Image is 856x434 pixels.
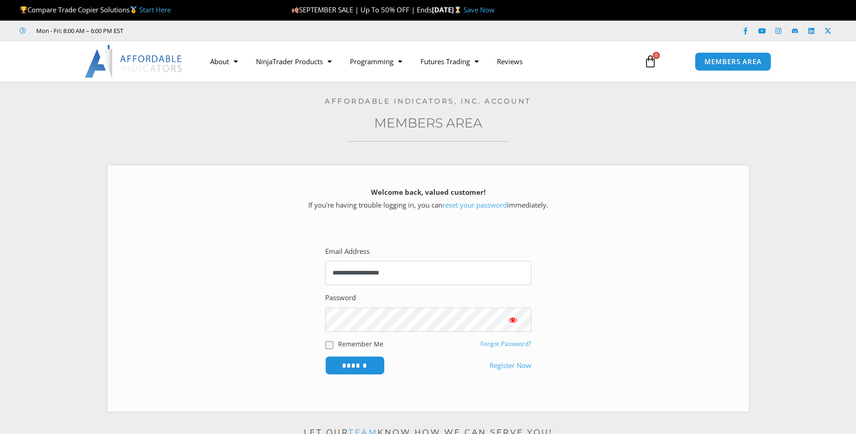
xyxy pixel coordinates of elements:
a: Start Here [139,5,171,14]
button: Show password [495,308,531,332]
img: ⌛ [454,6,461,13]
span: Compare Trade Copier Solutions [20,5,171,14]
img: 🥇 [130,6,137,13]
a: Save Now [463,5,495,14]
a: Reviews [488,51,532,72]
a: Programming [341,51,411,72]
nav: Menu [201,51,633,72]
iframe: Customer reviews powered by Trustpilot [136,26,273,35]
a: reset your password [442,200,507,209]
label: Remember Me [338,339,383,349]
a: About [201,51,247,72]
img: 🏆 [20,6,27,13]
a: Affordable Indicators, Inc. Account [325,97,531,105]
strong: Welcome back, valued customer! [371,187,485,197]
a: NinjaTrader Products [247,51,341,72]
a: Forgot Password? [480,340,531,348]
img: LogoAI | Affordable Indicators – NinjaTrader [85,45,183,78]
a: Futures Trading [411,51,488,72]
a: 0 [630,48,671,75]
img: 🍂 [292,6,299,13]
strong: [DATE] [432,5,463,14]
span: Mon - Fri: 8:00 AM – 6:00 PM EST [34,25,123,36]
label: Password [325,291,356,304]
a: MEMBERS AREA [695,52,771,71]
span: SEPTEMBER SALE | Up To 50% OFF | Ends [291,5,431,14]
span: 0 [653,52,660,59]
a: Register Now [490,359,531,372]
span: MEMBERS AREA [704,58,762,65]
p: If you’re having trouble logging in, you can immediately. [124,186,733,212]
a: Members Area [374,115,482,131]
label: Email Address [325,245,370,258]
